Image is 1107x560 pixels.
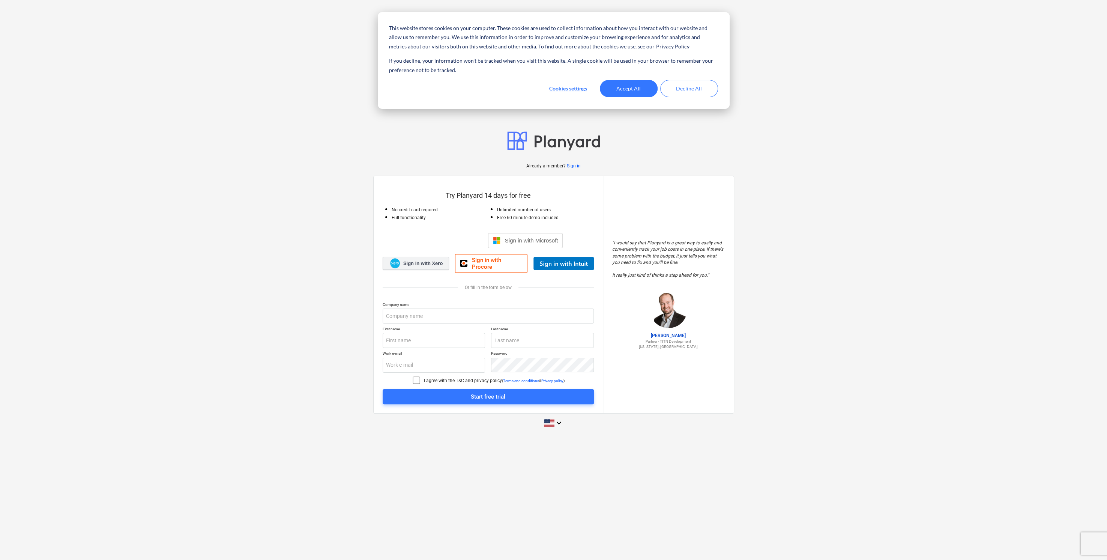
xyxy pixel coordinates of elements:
p: This website stores cookies on your computer. These cookies are used to collect information about... [389,24,718,51]
input: First name [383,333,485,348]
button: Start free trial [383,389,594,404]
p: Partner - TITN Development [612,339,725,344]
button: Decline All [660,80,718,97]
input: Work e-mail [383,358,485,373]
p: [US_STATE], [GEOGRAPHIC_DATA] [612,344,725,349]
p: " I would say that Planyard is a great way to easily and conveniently track your job costs in one... [612,240,725,278]
span: Sign in with Xero [403,260,443,267]
a: Privacy policy [541,379,563,383]
p: If you decline, your information won’t be tracked when you visit this website. A single cookie wi... [389,56,718,75]
p: Unlimited number of users [497,207,594,213]
p: Last name [491,327,594,333]
p: Company name [383,302,594,309]
img: Microsoft logo [493,237,500,244]
a: Sign in with Xero [383,257,449,270]
p: Try Planyard 14 days for free [383,191,594,200]
p: Work e-mail [383,351,485,357]
iframe: Sign in with Google Button [410,232,486,249]
p: No credit card required [392,207,488,213]
i: keyboard_arrow_down [554,418,563,428]
button: Accept All [600,80,658,97]
div: Start free trial [471,392,505,402]
input: Last name [491,333,594,348]
p: Already a member? [526,163,567,169]
img: Jordan Cohen [650,291,687,328]
a: Sign in [567,163,581,169]
div: Or fill in the form below [383,285,594,290]
p: Password [491,351,594,357]
a: Terms and conditions [503,379,539,383]
img: Xero logo [390,258,400,268]
span: Sign in with Microsoft [505,237,558,244]
a: Sign in with Procore [455,254,527,273]
p: I agree with the T&C and privacy policy [424,378,502,384]
span: Sign in with Procore [472,257,523,270]
p: ( & ) [502,378,565,383]
div: Cookie banner [378,12,730,109]
button: Cookies settings [539,80,597,97]
p: [PERSON_NAME] [612,333,725,339]
p: Full functionality [392,215,488,221]
p: Free 60-minute demo included [497,215,594,221]
input: Company name [383,309,594,324]
p: First name [383,327,485,333]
